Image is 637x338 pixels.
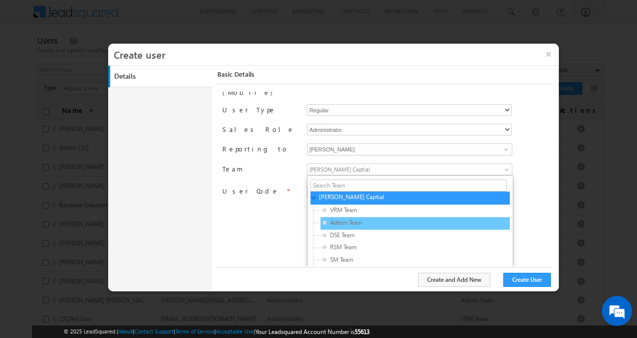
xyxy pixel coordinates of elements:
a: Terms of Service [175,328,214,334]
div: Chat with us now [52,53,168,66]
a: Details [110,66,214,87]
div: Minimize live chat window [164,5,188,29]
button: Create User [503,273,551,287]
em: Start Chat [136,264,182,277]
button: × [538,44,559,65]
a: Acceptable Use [216,328,254,334]
label: Reporting to [222,143,298,153]
span: RSM Team [323,243,418,252]
a: About [118,328,133,334]
label: User Type [222,104,298,114]
img: d_60004797649_company_0_60004797649 [17,53,42,66]
label: Team [222,163,298,174]
h3: Create user [114,44,559,65]
a: Contact Support [134,328,174,334]
span: Your Leadsquared Account Number is [255,328,370,335]
span: DSE Team [323,231,418,240]
label: Sales Role [222,124,298,134]
span: [PERSON_NAME] Captial [319,193,414,202]
div: Basic Details [217,70,552,84]
span: © 2025 LeadSquared | | | | | [64,327,370,336]
input: Type to Search [307,143,512,155]
span: Admin Team [323,218,418,227]
span: 55613 [355,328,370,335]
a: Show All Items [499,144,511,154]
span: VRM Team [323,206,418,215]
button: Create and Add New [418,273,490,287]
textarea: Type your message and hit 'Enter' [13,93,183,256]
label: User Code [222,186,279,196]
span: [PERSON_NAME] Captial [307,164,461,175]
span: SM Team [323,255,418,264]
input: Search Team [310,180,507,192]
